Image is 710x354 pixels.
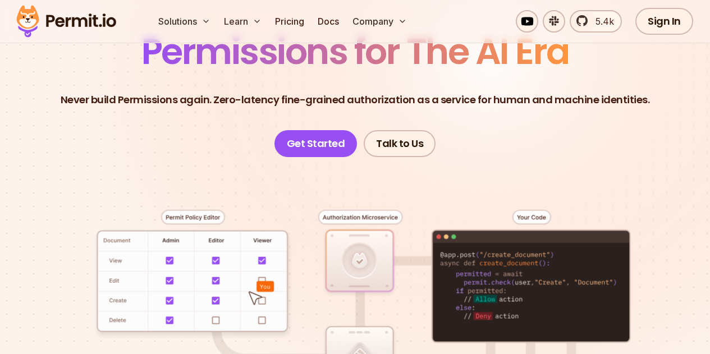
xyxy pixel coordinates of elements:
a: Pricing [271,10,309,33]
button: Company [348,10,411,33]
a: Docs [313,10,343,33]
p: Never build Permissions again. Zero-latency fine-grained authorization as a service for human and... [61,92,650,108]
a: 5.4k [570,10,622,33]
span: 5.4k [589,15,614,28]
img: Permit logo [11,2,121,40]
a: Sign In [635,8,693,35]
span: Permissions for The AI Era [141,26,569,76]
button: Solutions [154,10,215,33]
button: Learn [219,10,266,33]
a: Talk to Us [364,130,436,157]
a: Get Started [274,130,358,157]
